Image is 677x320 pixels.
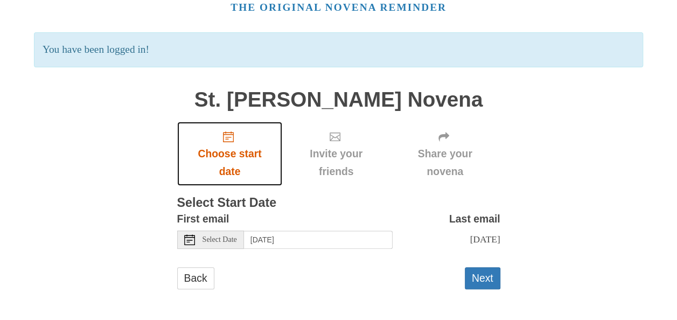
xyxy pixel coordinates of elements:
[390,122,500,186] div: Click "Next" to confirm your start date first.
[465,267,500,289] button: Next
[177,196,500,210] h3: Select Start Date
[282,122,389,186] div: Click "Next" to confirm your start date first.
[401,145,490,180] span: Share your novena
[449,210,500,228] label: Last email
[34,32,643,67] p: You have been logged in!
[177,210,229,228] label: First email
[203,236,237,244] span: Select Date
[231,2,446,13] a: The original novena reminder
[177,122,283,186] a: Choose start date
[177,88,500,112] h1: St. [PERSON_NAME] Novena
[188,145,272,180] span: Choose start date
[470,234,500,245] span: [DATE]
[177,267,214,289] a: Back
[293,145,379,180] span: Invite your friends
